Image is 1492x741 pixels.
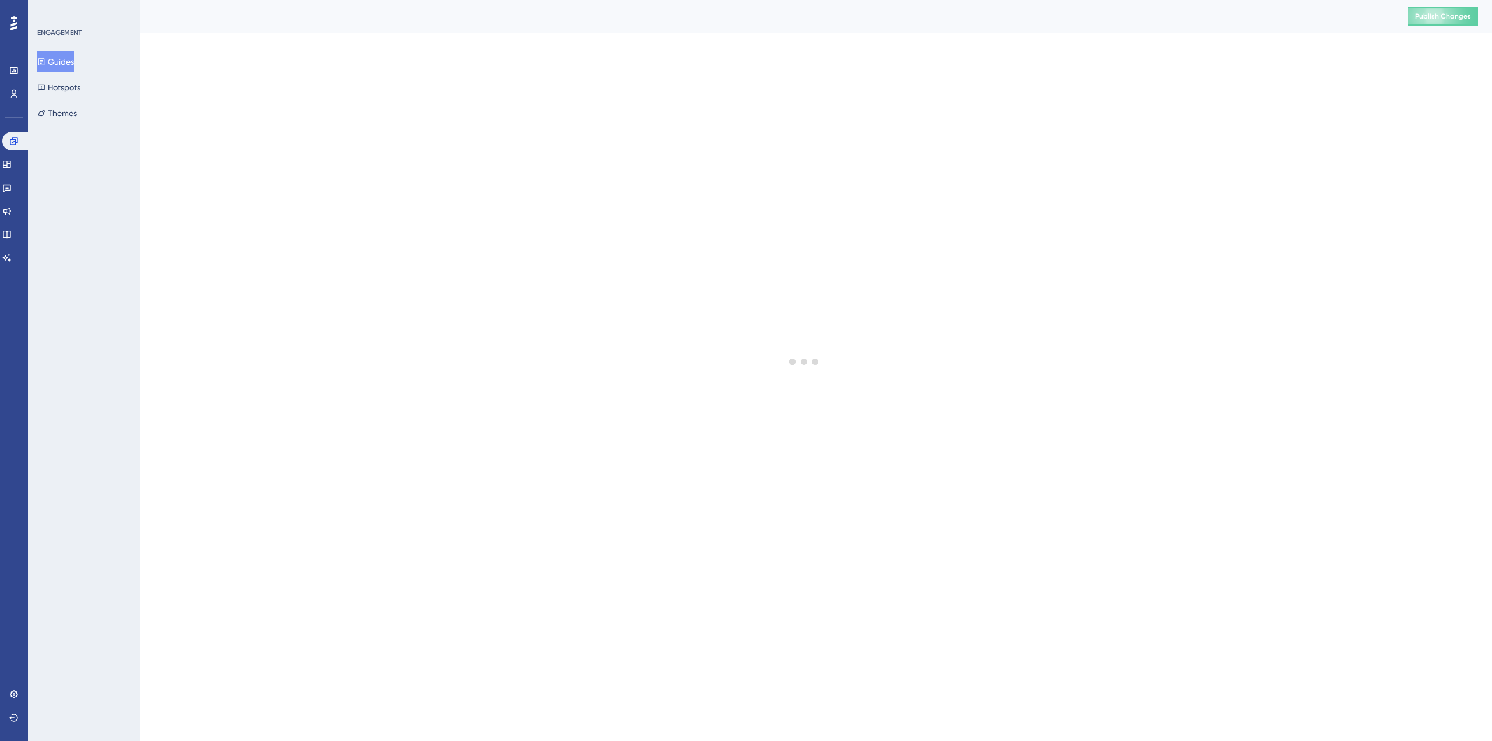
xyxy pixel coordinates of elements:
[37,51,74,72] button: Guides
[37,103,77,124] button: Themes
[1408,7,1478,26] button: Publish Changes
[37,77,80,98] button: Hotspots
[1415,12,1471,21] span: Publish Changes
[37,28,82,37] div: ENGAGEMENT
